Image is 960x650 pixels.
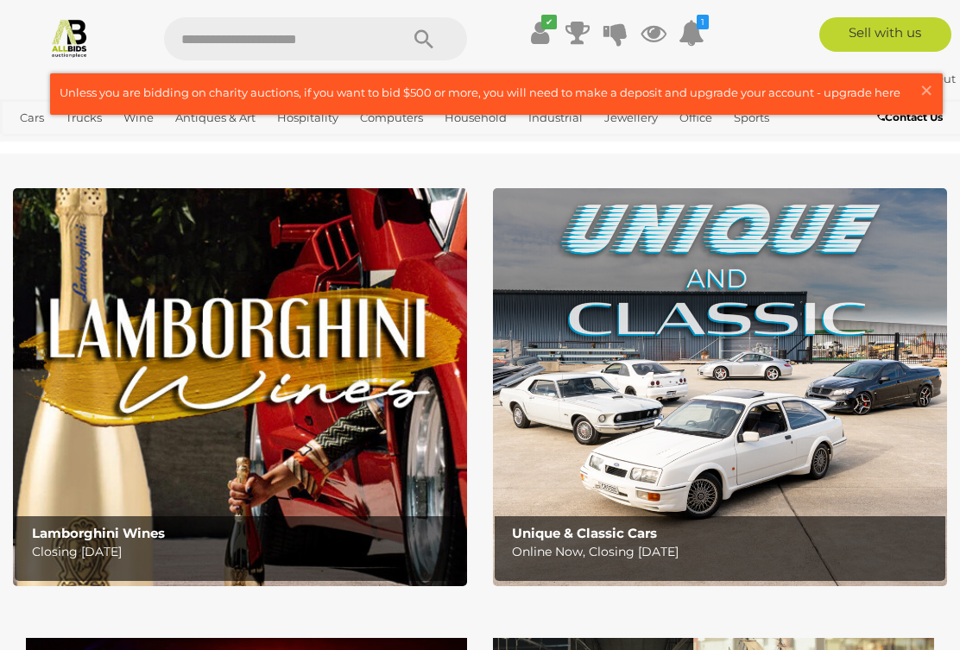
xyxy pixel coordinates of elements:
b: Lamborghini Wines [32,525,165,541]
a: Antiques & Art [168,104,262,132]
a: Industrial [521,104,590,132]
i: 1 [697,15,709,29]
a: Wine [117,104,161,132]
a: Computers [353,104,430,132]
img: Allbids.com.au [49,17,90,58]
a: Household [438,104,514,132]
a: Sell with us [819,17,951,52]
button: Search [381,17,467,60]
p: Online Now, Closing [DATE] [512,541,938,563]
a: Unique & Classic Cars Unique & Classic Cars Online Now, Closing [DATE] [493,188,947,586]
a: ✔ [527,17,553,48]
a: Juke [859,72,900,85]
img: Unique & Classic Cars [493,188,947,586]
img: Lamborghini Wines [13,188,467,586]
a: Contact Us [877,108,947,127]
a: Office [673,104,719,132]
a: [GEOGRAPHIC_DATA] [13,132,149,161]
span: × [919,73,934,107]
b: Unique & Classic Cars [512,525,657,541]
span: | [900,72,903,85]
a: 1 [679,17,704,48]
i: ✔ [541,15,557,29]
b: Contact Us [877,110,943,123]
strong: Juke [859,72,897,85]
a: Hospitality [270,104,345,132]
a: Cars [13,104,51,132]
a: Jewellery [597,104,665,132]
a: Sports [727,104,776,132]
p: Closing [DATE] [32,541,458,563]
a: Lamborghini Wines Lamborghini Wines Closing [DATE] [13,188,467,586]
a: Sign Out [906,72,956,85]
a: Trucks [59,104,109,132]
